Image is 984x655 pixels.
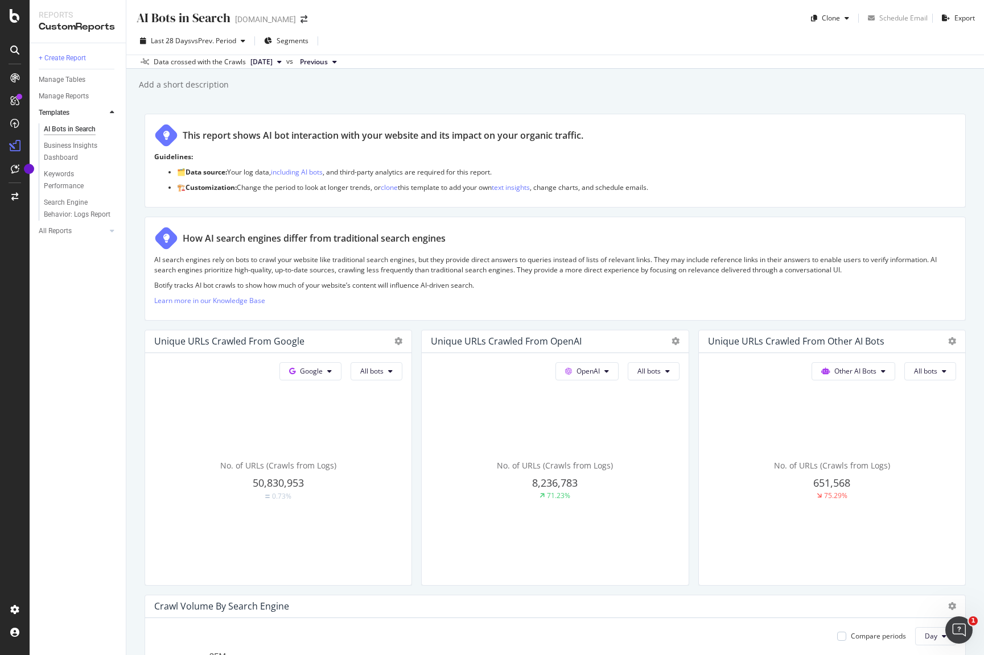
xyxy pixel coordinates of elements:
span: vs [286,56,295,67]
span: OpenAI [577,366,600,376]
strong: Data source: [186,167,227,177]
div: All Reports [39,225,72,237]
div: Schedule Email [879,13,928,23]
div: AI Bots in Search [44,123,96,135]
a: Keywords Performance [44,168,118,192]
div: Unique URLs Crawled from OpenAIOpenAIAll botsNo. of URLs (Crawls from Logs)8,236,78371.23% [421,330,689,586]
p: Botify tracks AI bot crawls to show how much of your website’s content will influence AI-driven s... [154,280,956,290]
span: Google [300,366,323,376]
div: This report shows AI bot interaction with your website and its impact on your organic traffic. [183,129,583,142]
p: 🏗️ Change the period to look at longer trends, or this template to add your own , change charts, ... [177,183,956,192]
button: Last 28 DaysvsPrev. Period [135,32,250,50]
p: AI search engines rely on bots to crawl your website like traditional search engines, but they pr... [154,255,956,274]
span: All bots [914,366,937,376]
div: Templates [39,107,69,119]
strong: Guidelines: [154,152,193,161]
div: Add a short description [138,79,229,90]
div: CustomReports [39,20,117,34]
button: Clone [806,9,854,27]
a: clone [381,183,398,192]
div: + Create Report [39,52,86,64]
div: [DOMAIN_NAME] [235,14,296,25]
span: All bots [360,366,384,376]
button: [DATE] [246,55,286,69]
div: arrow-right-arrow-left [300,15,307,23]
div: Business Insights Dashboard [44,140,109,164]
span: 50,830,953 [253,476,304,490]
span: No. of URLs (Crawls from Logs) [220,460,336,471]
img: Equal [265,495,270,498]
div: 0.73% [272,491,291,501]
div: 75.29% [824,491,847,500]
div: Compare periods [851,631,906,641]
a: Manage Tables [39,74,118,86]
div: How AI search engines differ from traditional search engines [183,232,446,245]
button: All bots [904,362,956,380]
button: All bots [628,362,680,380]
iframe: Intercom live chat [945,616,973,644]
button: Export [937,9,975,27]
div: Unique URLs Crawled from GoogleGoogleAll botsNo. of URLs (Crawls from Logs)50,830,953Equal0.73% [145,330,412,586]
div: This report shows AI bot interaction with your website and its impact on your organic traffic.Gui... [145,114,966,208]
div: Tooltip anchor [24,164,34,174]
span: Last 28 Days [151,36,191,45]
a: Manage Reports [39,90,118,102]
div: How AI search engines differ from traditional search enginesAI search engines rely on bots to cra... [145,217,966,321]
a: All Reports [39,225,106,237]
button: Segments [260,32,313,50]
button: Google [279,362,341,380]
div: Export [954,13,975,23]
a: text insights [492,183,530,192]
button: Previous [295,55,341,69]
span: 1 [969,616,978,625]
span: 2025 Aug. 31st [250,57,273,67]
div: Manage Reports [39,90,89,102]
div: Clone [822,13,840,23]
button: Other AI Bots [812,362,895,380]
div: Unique URLs Crawled from Other AI Bots [708,335,884,347]
strong: Customization: [186,183,237,192]
div: 71.23% [547,491,570,500]
a: Search Engine Behavior: Logs Report [44,197,118,221]
a: Learn more in our Knowledge Base [154,296,265,305]
span: 8,236,783 [532,476,578,490]
span: No. of URLs (Crawls from Logs) [497,460,613,471]
div: Manage Tables [39,74,85,86]
span: Other AI Bots [834,366,876,376]
a: + Create Report [39,52,118,64]
a: including AI bots [271,167,323,177]
div: Unique URLs Crawled from Other AI BotsOther AI BotsAll botsNo. of URLs (Crawls from Logs)651,5687... [698,330,966,586]
a: Templates [39,107,106,119]
span: Day [925,631,937,641]
div: Crawl Volume By Search Engine [154,600,289,612]
span: No. of URLs (Crawls from Logs) [774,460,890,471]
span: 651,568 [813,476,850,490]
div: Reports [39,9,117,20]
div: Keywords Performance [44,168,108,192]
div: Data crossed with the Crawls [154,57,246,67]
span: Segments [277,36,308,45]
a: Business Insights Dashboard [44,140,118,164]
div: Unique URLs Crawled from Google [154,335,304,347]
div: Unique URLs Crawled from OpenAI [431,335,582,347]
span: All bots [637,366,661,376]
button: Schedule Email [863,9,928,27]
span: vs Prev. Period [191,36,236,45]
div: Search Engine Behavior: Logs Report [44,197,111,221]
button: Day [915,627,956,645]
span: Previous [300,57,328,67]
button: All bots [351,362,402,380]
div: AI Bots in Search [135,9,230,27]
a: AI Bots in Search [44,123,118,135]
p: 🗂️ Your log data, , and third-party analytics are required for this report. [177,167,956,177]
button: OpenAI [555,362,619,380]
